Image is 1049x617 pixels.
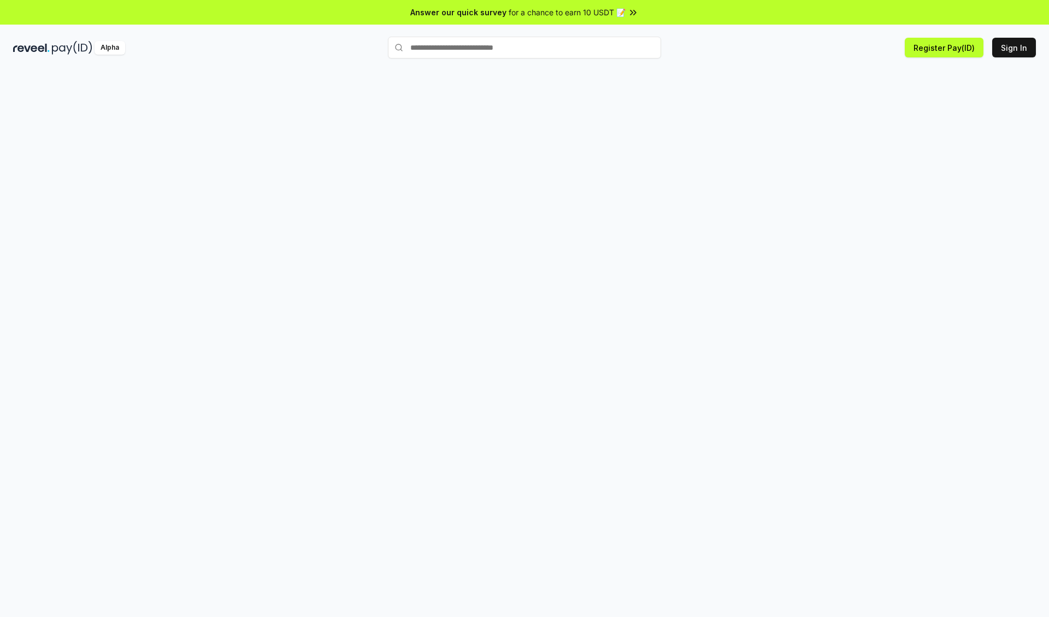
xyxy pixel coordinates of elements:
span: for a chance to earn 10 USDT 📝 [509,7,626,18]
img: reveel_dark [13,41,50,55]
div: Alpha [95,41,125,55]
img: pay_id [52,41,92,55]
button: Register Pay(ID) [905,38,983,57]
button: Sign In [992,38,1036,57]
span: Answer our quick survey [410,7,506,18]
